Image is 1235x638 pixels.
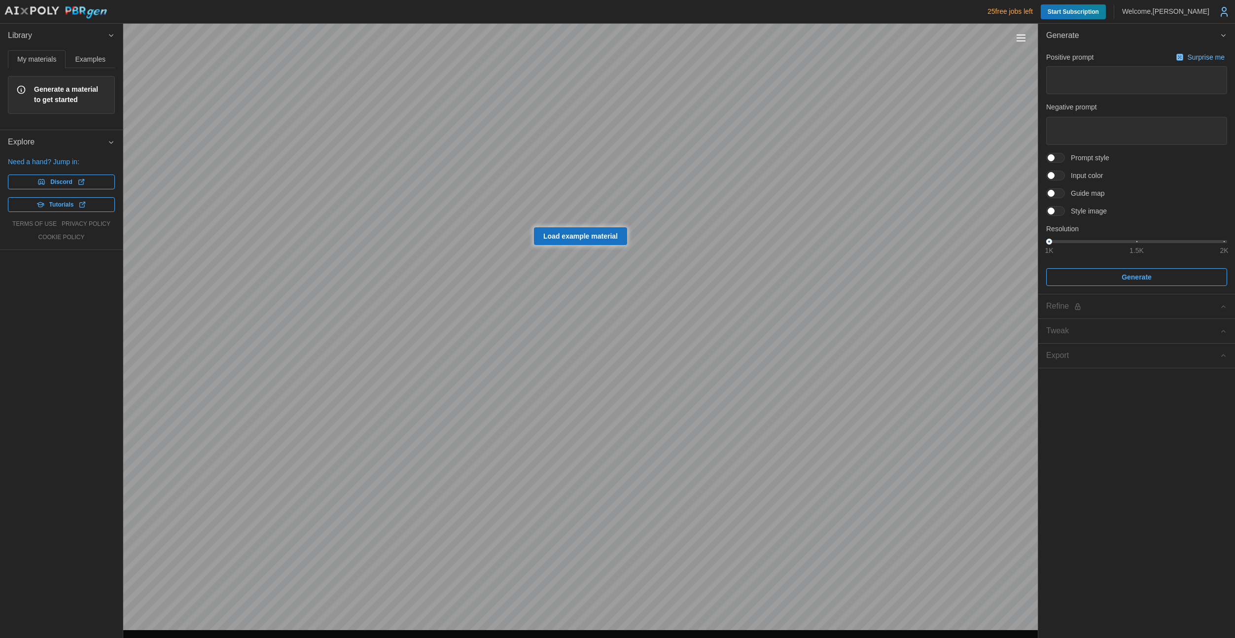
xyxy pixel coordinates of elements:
[62,220,110,228] a: privacy policy
[1065,171,1103,180] span: Input color
[988,6,1033,16] p: 25 free jobs left
[1065,206,1107,216] span: Style image
[8,24,107,48] span: Library
[12,220,57,228] a: terms of use
[34,84,106,106] span: Generate a material to get started
[1038,344,1235,368] button: Export
[1041,4,1106,19] a: Start Subscription
[8,175,115,189] a: Discord
[1122,6,1209,16] p: Welcome, [PERSON_NAME]
[1046,102,1227,112] p: Negative prompt
[1038,319,1235,343] button: Tweak
[17,56,56,63] span: My materials
[1046,224,1227,234] p: Resolution
[1065,153,1109,163] span: Prompt style
[50,175,72,189] span: Discord
[1046,52,1094,62] p: Positive prompt
[1122,269,1152,285] span: Generate
[1188,52,1227,62] p: Surprise me
[49,198,74,212] span: Tutorials
[1038,24,1235,48] button: Generate
[1065,188,1104,198] span: Guide map
[1046,24,1220,48] span: Generate
[1038,294,1235,319] button: Refine
[8,130,107,154] span: Explore
[75,56,106,63] span: Examples
[534,227,627,245] a: Load example material
[1046,300,1220,313] div: Refine
[1038,48,1235,294] div: Generate
[543,228,618,245] span: Load example material
[1046,344,1220,368] span: Export
[1046,319,1220,343] span: Tweak
[1048,4,1099,19] span: Start Subscription
[38,233,84,242] a: cookie policy
[4,6,107,19] img: AIxPoly PBRgen
[8,197,115,212] a: Tutorials
[8,157,115,167] p: Need a hand? Jump in:
[1046,268,1227,286] button: Generate
[1173,50,1227,64] button: Surprise me
[1014,31,1028,45] button: Toggle viewport controls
